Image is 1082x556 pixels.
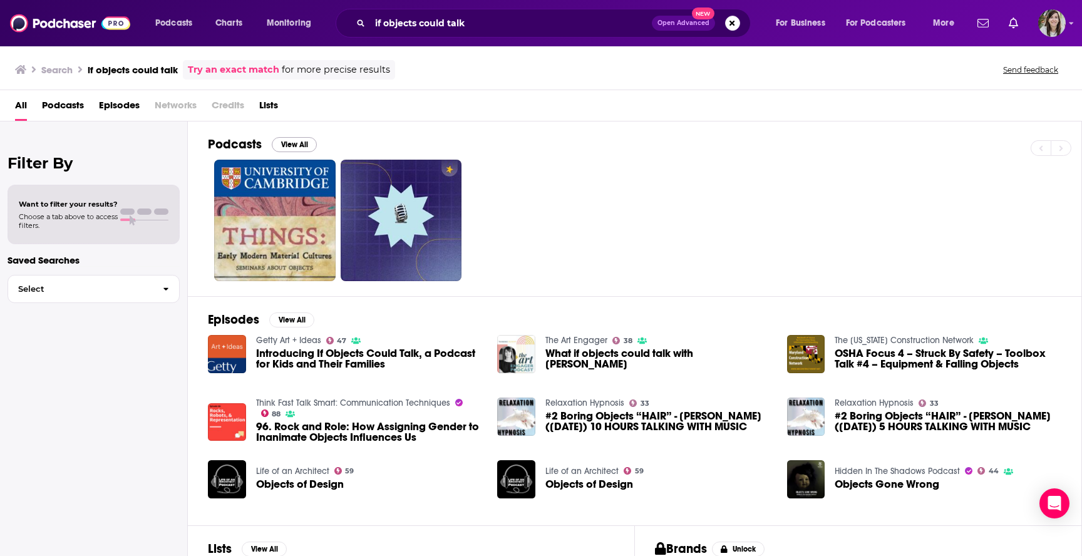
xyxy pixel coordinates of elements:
[8,275,180,303] button: Select
[256,421,483,443] a: 96. Rock and Role: How Assigning Gender to Inanimate Objects Influences Us
[1038,9,1066,37] img: User Profile
[42,95,84,121] a: Podcasts
[545,411,772,432] span: #2 Boring Objects “HAIR” - [PERSON_NAME] ([DATE]) 10 HOURS TALKING WITH MUSIC
[999,64,1062,75] button: Send feedback
[1038,9,1066,37] button: Show profile menu
[612,337,632,344] a: 38
[497,335,535,373] img: What if objects could talk with Hannah Cushion
[835,411,1061,432] a: #2 Boring Objects “HAIR” - Jason Newland (11th August 2021) 5 HOURS TALKING WITH MUSIC
[835,466,960,476] a: Hidden In The Shadows Podcast
[41,64,73,76] h3: Search
[208,335,246,373] img: Introducing If Objects Could Talk, a Podcast for Kids and Their Families
[835,398,914,408] a: Relaxation Hypnosis
[545,466,619,476] a: Life of an Architect
[641,401,649,406] span: 33
[208,312,314,327] a: EpisodesView All
[256,335,321,346] a: Getty Art + Ideas
[272,411,281,417] span: 88
[208,312,259,327] h2: Episodes
[208,136,262,152] h2: Podcasts
[256,466,329,476] a: Life of an Architect
[155,14,192,32] span: Podcasts
[99,95,140,121] span: Episodes
[261,409,281,417] a: 88
[545,335,607,346] a: The Art Engager
[15,95,27,121] a: All
[919,399,939,407] a: 33
[838,13,924,33] button: open menu
[326,337,347,344] a: 47
[256,398,450,408] a: Think Fast Talk Smart: Communication Techniques
[8,254,180,266] p: Saved Searches
[767,13,841,33] button: open menu
[652,16,715,31] button: Open AdvancedNew
[212,95,244,121] span: Credits
[8,154,180,172] h2: Filter By
[258,13,327,33] button: open menu
[545,348,772,369] a: What if objects could talk with Hannah Cushion
[657,20,709,26] span: Open Advanced
[989,468,999,474] span: 44
[267,14,311,32] span: Monitoring
[1038,9,1066,37] span: Logged in as devinandrade
[835,348,1061,369] a: OSHA Focus 4 – Struck By Safety – Toolbox Talk #4 – Equipment & Falling Objects
[208,403,246,441] img: 96. Rock and Role: How Assigning Gender to Inanimate Objects Influences Us
[188,63,279,77] a: Try an exact match
[207,13,250,33] a: Charts
[10,11,130,35] img: Podchaser - Follow, Share and Rate Podcasts
[545,348,772,369] span: What if objects could talk with [PERSON_NAME]
[208,460,246,498] img: Objects of Design
[337,338,346,344] span: 47
[635,468,644,474] span: 59
[256,348,483,369] a: Introducing If Objects Could Talk, a Podcast for Kids and Their Families
[334,467,354,475] a: 59
[933,14,954,32] span: More
[846,14,906,32] span: For Podcasters
[776,14,825,32] span: For Business
[924,13,970,33] button: open menu
[19,212,118,230] span: Choose a tab above to access filters.
[692,8,714,19] span: New
[259,95,278,121] a: Lists
[545,479,633,490] span: Objects of Design
[977,467,999,475] a: 44
[215,14,242,32] span: Charts
[155,95,197,121] span: Networks
[930,401,939,406] span: 33
[835,335,974,346] a: The Maryland Construction Network
[835,479,939,490] a: Objects Gone Wrong
[282,63,390,77] span: for more precise results
[256,479,344,490] a: Objects of Design
[208,136,317,152] a: PodcastsView All
[787,398,825,436] img: #2 Boring Objects “HAIR” - Jason Newland (11th August 2021) 5 HOURS TALKING WITH MUSIC
[1039,488,1069,518] div: Open Intercom Messenger
[348,9,763,38] div: Search podcasts, credits, & more...
[272,137,317,152] button: View All
[624,338,632,344] span: 38
[629,399,649,407] a: 33
[624,467,644,475] a: 59
[497,398,535,436] img: #2 Boring Objects “HAIR” - Jason Newland (11th August 2021) 10 HOURS TALKING WITH MUSIC
[88,64,178,76] h3: if objects could talk
[545,411,772,432] a: #2 Boring Objects “HAIR” - Jason Newland (11th August 2021) 10 HOURS TALKING WITH MUSIC
[19,200,118,209] span: Want to filter your results?
[787,460,825,498] img: Objects Gone Wrong
[370,13,652,33] input: Search podcasts, credits, & more...
[497,460,535,498] img: Objects of Design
